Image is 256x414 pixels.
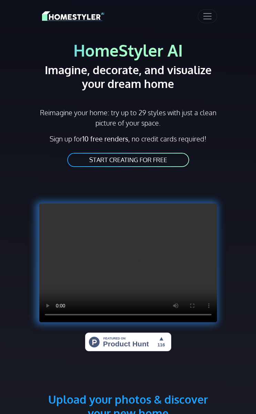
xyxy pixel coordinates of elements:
img: HomeStyler AI logo [42,10,104,22]
strong: 10 free renders [82,134,128,143]
img: HomeStyler AI - Interior Design Made Easy: One Click to Your Dream Home | Product Hunt [85,333,171,351]
button: Toggle navigation [198,9,217,23]
p: Reimagine your home: try up to 29 styles with just a clean picture of your space. [39,107,217,128]
h1: HomeStyler AI [39,40,217,60]
a: START CREATING FOR FREE [66,152,190,168]
p: Sign up for , no credit cards required! [39,134,217,144]
h2: Imagine, decorate, and visualize your dream home [39,63,217,91]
